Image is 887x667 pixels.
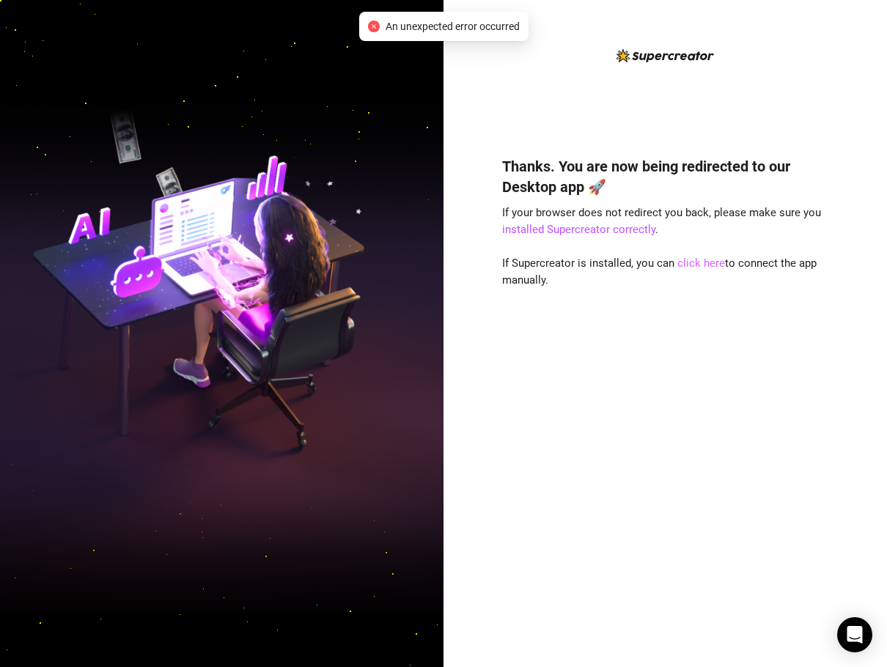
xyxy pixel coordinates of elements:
div: Open Intercom Messenger [837,617,872,652]
span: An unexpected error occurred [386,18,520,34]
img: logo-BBDzfeDw.svg [617,49,714,62]
span: If your browser does not redirect you back, please make sure you . [502,206,821,237]
span: close-circle [368,21,380,32]
a: installed Supercreator correctly [502,223,655,236]
a: click here [677,257,725,270]
h4: Thanks. You are now being redirected to our Desktop app 🚀 [502,156,829,197]
span: If Supercreator is installed, you can to connect the app manually. [502,257,817,287]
